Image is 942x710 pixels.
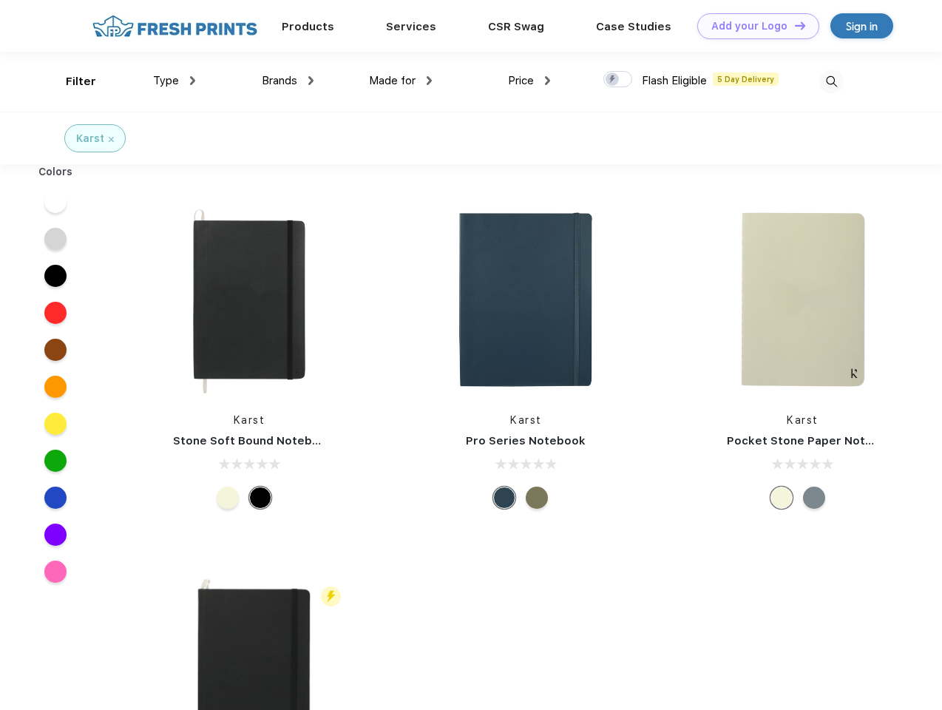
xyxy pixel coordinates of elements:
div: Beige [217,487,239,509]
a: CSR Swag [488,20,544,33]
div: Add your Logo [711,20,787,33]
img: flash_active_toggle.svg [321,586,341,606]
img: dropdown.png [427,76,432,85]
img: desktop_search.svg [819,70,844,94]
div: Black [249,487,271,509]
a: Karst [234,414,265,426]
img: DT [795,21,805,30]
a: Karst [510,414,542,426]
div: Navy [493,487,515,509]
span: Brands [262,74,297,87]
a: Pro Series Notebook [466,434,586,447]
a: Services [386,20,436,33]
img: dropdown.png [308,76,314,85]
img: dropdown.png [190,76,195,85]
a: Stone Soft Bound Notebook [173,434,333,447]
img: func=resize&h=266 [705,201,901,398]
div: Colors [27,164,84,180]
div: Gray [803,487,825,509]
img: func=resize&h=266 [151,201,348,398]
div: Karst [76,131,104,146]
img: func=resize&h=266 [427,201,624,398]
span: Flash Eligible [642,74,707,87]
a: Products [282,20,334,33]
span: Price [508,74,534,87]
div: Filter [66,73,96,90]
img: dropdown.png [545,76,550,85]
div: Olive [526,487,548,509]
span: Made for [369,74,416,87]
div: Beige [770,487,793,509]
a: Pocket Stone Paper Notebook [727,434,901,447]
div: Sign in [846,18,878,35]
img: fo%20logo%202.webp [88,13,262,39]
img: filter_cancel.svg [109,137,114,142]
a: Sign in [830,13,893,38]
span: Type [153,74,179,87]
span: 5 Day Delivery [713,72,779,86]
a: Karst [787,414,819,426]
